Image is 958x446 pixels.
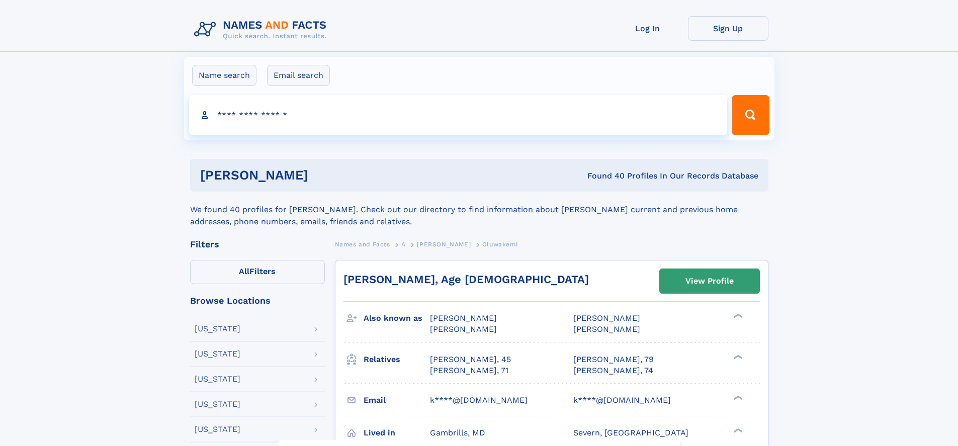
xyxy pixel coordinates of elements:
a: [PERSON_NAME], 71 [430,365,508,376]
h3: Lived in [364,424,430,441]
div: [US_STATE] [195,325,240,333]
a: Log In [607,16,688,41]
label: Email search [267,65,330,86]
span: Severn, [GEOGRAPHIC_DATA] [573,428,688,437]
span: [PERSON_NAME] [573,324,640,334]
div: ❯ [731,353,743,360]
span: [PERSON_NAME] [430,324,497,334]
span: [PERSON_NAME] [430,313,497,323]
div: Filters [190,240,325,249]
div: ❯ [731,313,743,319]
span: A [401,241,406,248]
span: Gambrills, MD [430,428,485,437]
button: Search Button [732,95,769,135]
span: [PERSON_NAME] [573,313,640,323]
a: [PERSON_NAME], 74 [573,365,653,376]
label: Filters [190,260,325,284]
label: Name search [192,65,256,86]
div: View Profile [685,270,734,293]
img: Logo Names and Facts [190,16,335,43]
a: Names and Facts [335,238,390,250]
span: [PERSON_NAME] [417,241,471,248]
div: Found 40 Profiles In Our Records Database [448,170,758,182]
div: Browse Locations [190,296,325,305]
a: View Profile [660,269,759,293]
div: [US_STATE] [195,425,240,433]
input: search input [189,95,728,135]
div: [US_STATE] [195,375,240,383]
div: [US_STATE] [195,400,240,408]
a: [PERSON_NAME], Age [DEMOGRAPHIC_DATA] [343,273,589,286]
a: Sign Up [688,16,768,41]
span: All [239,266,249,276]
h3: Also known as [364,310,430,327]
h3: Relatives [364,351,430,368]
a: [PERSON_NAME], 79 [573,354,654,365]
a: [PERSON_NAME] [417,238,471,250]
div: We found 40 profiles for [PERSON_NAME]. Check out our directory to find information about [PERSON... [190,192,768,228]
div: ❯ [731,427,743,433]
span: Oluwakemi [482,241,517,248]
a: A [401,238,406,250]
h3: Email [364,392,430,409]
div: ❯ [731,394,743,401]
div: [US_STATE] [195,350,240,358]
a: [PERSON_NAME], 45 [430,354,511,365]
h1: [PERSON_NAME] [200,169,448,182]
